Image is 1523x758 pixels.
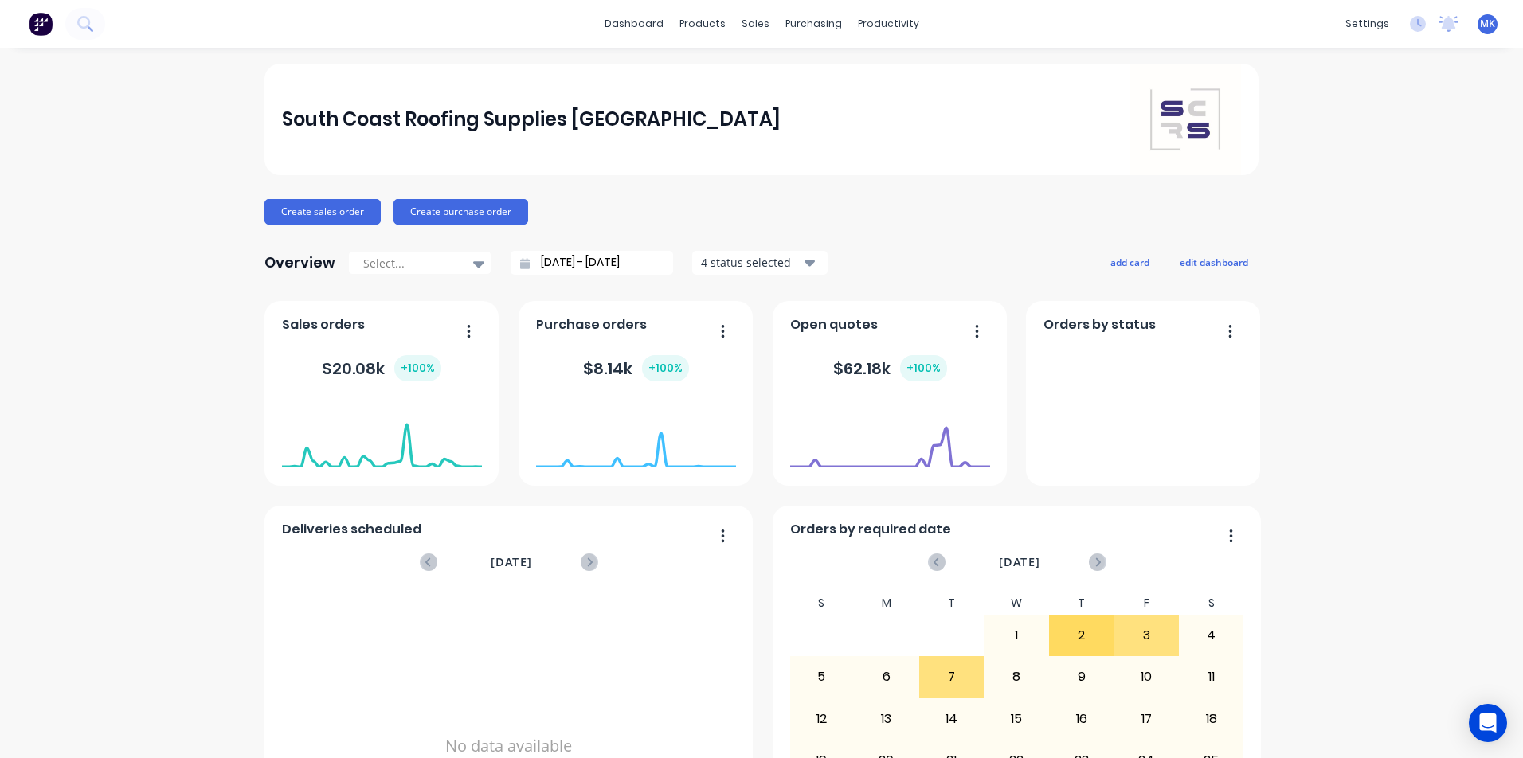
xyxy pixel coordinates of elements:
[393,199,528,225] button: Create purchase order
[671,12,734,36] div: products
[999,553,1040,571] span: [DATE]
[854,592,919,615] div: M
[920,699,984,739] div: 14
[701,254,801,271] div: 4 status selected
[282,104,781,135] div: South Coast Roofing Supplies [GEOGRAPHIC_DATA]
[536,315,647,334] span: Purchase orders
[1337,12,1397,36] div: settings
[1179,592,1244,615] div: S
[1043,315,1156,334] span: Orders by status
[1180,615,1243,655] div: 4
[642,355,689,381] div: + 100 %
[790,699,854,739] div: 12
[850,12,927,36] div: productivity
[1480,17,1495,31] span: MK
[597,12,671,36] a: dashboard
[282,315,365,334] span: Sales orders
[692,251,828,275] button: 4 status selected
[29,12,53,36] img: Factory
[264,247,335,279] div: Overview
[1114,615,1178,655] div: 3
[833,355,947,381] div: $ 62.18k
[789,592,855,615] div: S
[985,657,1048,697] div: 8
[583,355,689,381] div: $ 8.14k
[322,355,441,381] div: $ 20.08k
[1050,699,1114,739] div: 16
[1114,657,1178,697] div: 10
[790,315,878,334] span: Open quotes
[282,520,421,539] span: Deliveries scheduled
[1180,699,1243,739] div: 18
[900,355,947,381] div: + 100 %
[919,592,985,615] div: T
[394,355,441,381] div: + 100 %
[777,12,850,36] div: purchasing
[491,553,532,571] span: [DATE]
[734,12,777,36] div: sales
[1100,252,1160,272] button: add card
[984,592,1049,615] div: W
[1180,657,1243,697] div: 11
[264,199,381,225] button: Create sales order
[1469,704,1507,742] div: Open Intercom Messenger
[1114,592,1179,615] div: F
[1169,252,1259,272] button: edit dashboard
[855,699,918,739] div: 13
[985,615,1048,655] div: 1
[1049,592,1114,615] div: T
[855,657,918,697] div: 6
[1050,615,1114,655] div: 2
[920,657,984,697] div: 7
[790,657,854,697] div: 5
[790,520,951,539] span: Orders by required date
[1130,64,1241,175] img: South Coast Roofing Supplies Southern Highlands
[1114,699,1178,739] div: 17
[1050,657,1114,697] div: 9
[985,699,1048,739] div: 15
